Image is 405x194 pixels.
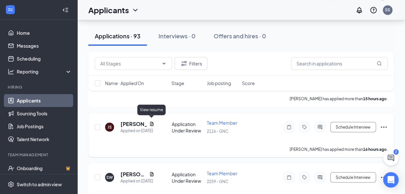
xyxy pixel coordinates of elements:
[105,80,144,86] span: Name · Applied On
[207,129,228,133] span: 2116 - GNC
[17,52,72,65] a: Scheduling
[100,60,159,67] input: All Stages
[207,179,228,184] span: 2259 - GNC
[290,146,388,152] p: [PERSON_NAME] has applied more than .
[159,32,196,40] div: Interviews · 0
[385,7,390,13] div: SS
[121,127,154,134] div: Applied on [DATE]
[377,61,382,66] svg: MagnifyingGlass
[172,121,203,133] div: Application Under Review
[17,133,72,146] a: Talent Network
[285,124,293,130] svg: Note
[88,5,129,15] h1: Applicants
[180,60,188,67] svg: Filter
[330,122,376,132] button: Schedule Interview
[8,152,71,158] div: Team Management
[316,124,324,130] svg: ActiveChat
[8,181,14,188] svg: Settings
[17,107,72,120] a: Sourcing Tools
[95,32,140,40] div: Applications · 93
[207,120,237,126] span: Team Member
[207,170,237,176] span: Team Member
[207,80,231,86] span: Job posting
[175,57,207,70] button: Filter Filters
[285,175,293,180] svg: Note
[8,68,14,75] svg: Analysis
[355,6,363,14] svg: Notifications
[17,162,72,175] a: OnboardingCrown
[301,175,308,180] svg: Tag
[316,175,324,180] svg: ActiveChat
[172,171,203,184] div: Application Under Review
[171,80,184,86] span: Stage
[17,181,62,188] div: Switch to admin view
[121,120,147,127] h5: [PERSON_NAME]
[393,149,399,155] div: 2
[108,124,112,130] div: JS
[137,104,166,115] div: View resume
[149,121,154,126] svg: Document
[7,6,14,13] svg: WorkstreamLogo
[149,171,154,177] svg: Document
[131,6,139,14] svg: ChevronDown
[17,68,72,75] div: Reporting
[161,61,167,66] svg: ChevronDown
[106,174,113,180] div: SW
[17,39,72,52] a: Messages
[387,154,395,162] svg: ChatActive
[8,84,71,90] div: Hiring
[330,172,376,182] button: Schedule Interview
[17,120,72,133] a: Job Postings
[363,147,387,151] b: 16 hours ago
[380,173,388,181] svg: Ellipses
[17,94,72,107] a: Applicants
[383,172,399,188] div: Open Intercom Messenger
[380,123,388,131] svg: Ellipses
[370,6,377,14] svg: QuestionInfo
[363,96,387,101] b: 15 hours ago
[291,57,388,70] input: Search in applications
[301,124,308,130] svg: Tag
[17,26,72,39] a: Home
[62,7,69,13] svg: Collapse
[290,96,388,102] p: [PERSON_NAME] has applied more than .
[242,80,255,86] span: Score
[121,178,154,184] div: Applied on [DATE]
[214,32,266,40] div: Offers and hires · 0
[121,170,147,178] h5: [PERSON_NAME][US_STATE]
[383,150,399,166] button: ChatActive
